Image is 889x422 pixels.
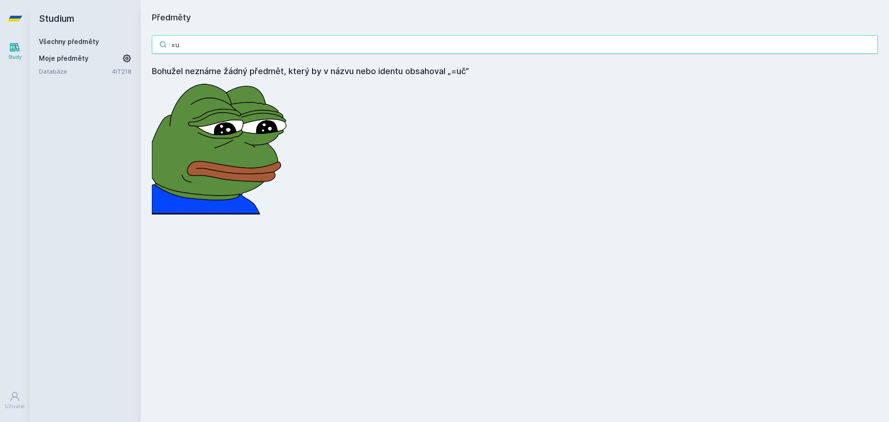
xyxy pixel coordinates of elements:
[5,403,25,410] div: Uživatel
[152,11,878,24] h1: Předměty
[39,67,112,76] a: Databáze
[152,78,291,214] img: error_picture.png
[112,68,131,75] a: 4IT218
[2,37,28,65] a: Study
[152,65,878,78] h4: Bohužel neznáme žádný předmět, který by v názvu nebo identu obsahoval „=uč”
[39,38,99,45] a: Všechny předměty
[152,35,878,54] input: Název nebo ident předmětu…
[39,54,88,63] span: Moje předměty
[2,386,28,415] a: Uživatel
[8,54,22,61] div: Study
